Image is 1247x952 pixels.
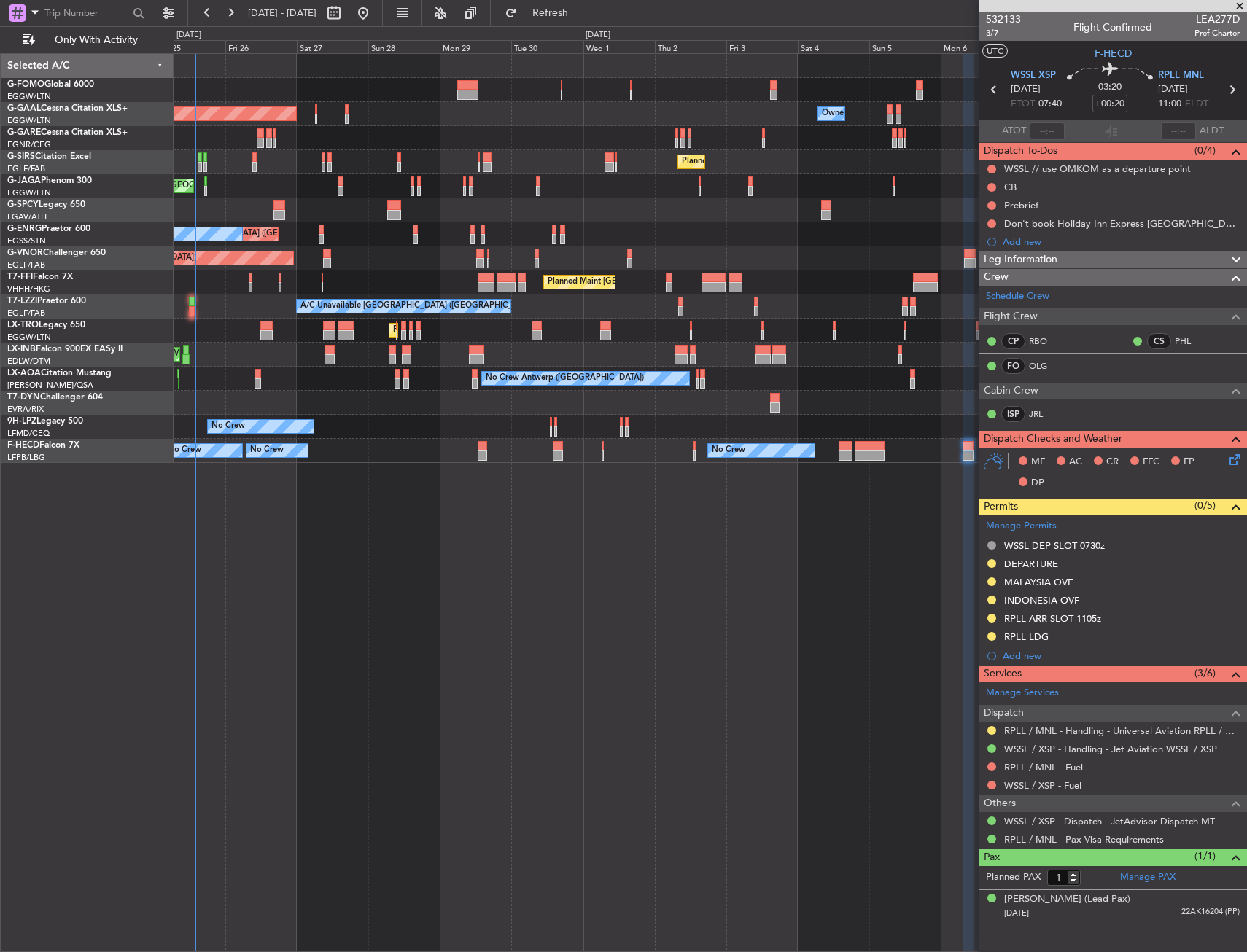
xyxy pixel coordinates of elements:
[7,297,86,305] a: T7-LZZIPraetor 600
[7,452,45,463] a: LFPB/LBG
[1147,333,1171,349] div: CS
[1158,69,1204,83] span: RPLL MNL
[7,273,73,281] a: T7-FFIFalcon 7X
[7,152,91,161] a: G-SIRSCitation Excel
[548,271,777,293] div: Planned Maint [GEOGRAPHIC_DATA] ([GEOGRAPHIC_DATA])
[984,666,1022,682] span: Services
[1004,199,1038,211] div: Prebrief
[7,104,128,113] a: G-GAALCessna Citation XLS+
[984,431,1122,448] span: Dispatch Checks and Weather
[7,163,45,174] a: EGLF/FAB
[1004,779,1081,792] a: WSSL / XSP - Fuel
[1004,539,1105,552] div: WSSL DEP SLOT 0730z
[7,428,50,439] a: LFMD/CEQ
[1200,124,1224,138] span: ALDT
[7,332,51,343] a: EGGW/LTN
[1011,97,1035,112] span: ETOT
[7,200,39,209] span: G-SPCY
[798,40,869,53] div: Sat 4
[7,356,50,367] a: EDLW/DTM
[1030,122,1065,140] input: --:--
[984,251,1057,268] span: Leg Information
[7,187,51,198] a: EGGW/LTN
[7,128,41,137] span: G-GARE
[7,321,85,329] a: LX-TROLegacy 650
[1143,455,1159,469] span: FFC
[486,367,644,389] div: No Crew Antwerp ([GEOGRAPHIC_DATA])
[368,40,440,53] div: Sun 28
[1004,558,1058,570] div: DEPARTURE
[1004,908,1029,918] span: [DATE]
[7,369,112,378] a: LX-AOACitation Mustang
[1185,97,1208,112] span: ELDT
[7,441,79,450] a: F-HECDFalcon 7X
[1095,46,1132,61] span: F-HECD
[726,40,798,53] div: Fri 3
[520,8,581,18] span: Refresh
[393,319,623,341] div: Planned Maint [GEOGRAPHIC_DATA] ([GEOGRAPHIC_DATA])
[984,143,1057,160] span: Dispatch To-Dos
[1194,498,1216,513] span: (0/5)
[7,417,83,426] a: 9H-LPZLegacy 500
[300,295,537,317] div: A/C Unavailable [GEOGRAPHIC_DATA] ([GEOGRAPHIC_DATA])
[7,235,46,246] a: EGSS/STN
[511,40,583,53] div: Tue 30
[154,40,225,53] div: Thu 25
[1194,848,1216,864] span: (1/1)
[583,40,655,53] div: Wed 1
[1181,906,1240,918] span: 22AK16204 (PP)
[869,40,941,53] div: Sun 5
[1031,476,1044,491] span: DP
[1038,97,1062,112] span: 07:40
[986,519,1057,534] a: Manage Permits
[1004,725,1240,737] a: RPLL / MNL - Handling - Universal Aviation RPLL / MNL
[1004,815,1215,827] a: WSSL / XSP - Dispatch - JetAdvisor Dispatch MT
[984,383,1038,399] span: Cabin Crew
[1001,358,1025,374] div: FO
[7,249,106,257] a: G-VNORChallenger 650
[712,440,745,461] div: No Crew
[1029,335,1062,348] a: RBO
[250,440,284,461] div: No Crew
[7,152,35,161] span: G-SIRS
[986,870,1041,885] label: Planned PAX
[682,151,912,173] div: Planned Maint [GEOGRAPHIC_DATA] ([GEOGRAPHIC_DATA])
[1003,235,1240,248] div: Add new
[7,380,93,391] a: [PERSON_NAME]/QSA
[984,308,1038,325] span: Flight Crew
[1004,612,1101,625] div: RPLL ARR SLOT 1105z
[7,80,44,89] span: G-FOMO
[7,104,41,113] span: G-GAAL
[7,441,39,450] span: F-HECD
[1031,455,1045,469] span: MF
[176,29,201,42] div: [DATE]
[7,284,50,294] a: VHHH/HKG
[1194,12,1240,27] span: LEA277D
[7,211,47,222] a: LGAV/ATH
[984,269,1009,286] span: Crew
[7,321,39,329] span: LX-TRO
[7,345,123,354] a: LX-INBFalcon 900EX EASy II
[984,499,1018,515] span: Permits
[7,91,51,102] a: EGGW/LTN
[1001,406,1025,422] div: ISP
[1098,80,1122,95] span: 03:20
[7,369,41,378] span: LX-AOA
[7,139,51,150] a: EGNR/CEG
[986,289,1049,304] a: Schedule Crew
[1194,666,1216,681] span: (3/6)
[7,345,36,354] span: LX-INB
[1011,69,1056,83] span: WSSL XSP
[7,404,44,415] a: EVRA/RIX
[7,417,36,426] span: 9H-LPZ
[986,686,1059,701] a: Manage Services
[7,176,41,185] span: G-JAGA
[1120,870,1176,885] a: Manage PAX
[7,249,43,257] span: G-VNOR
[1069,455,1082,469] span: AC
[1004,631,1049,643] div: RPLL LDG
[1003,649,1240,662] div: Add new
[1004,217,1240,230] div: Don't book Holiday Inn Express [GEOGRAPHIC_DATA] [GEOGRAPHIC_DATA]
[7,176,92,185] a: G-JAGAPhenom 300
[440,40,511,53] div: Mon 29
